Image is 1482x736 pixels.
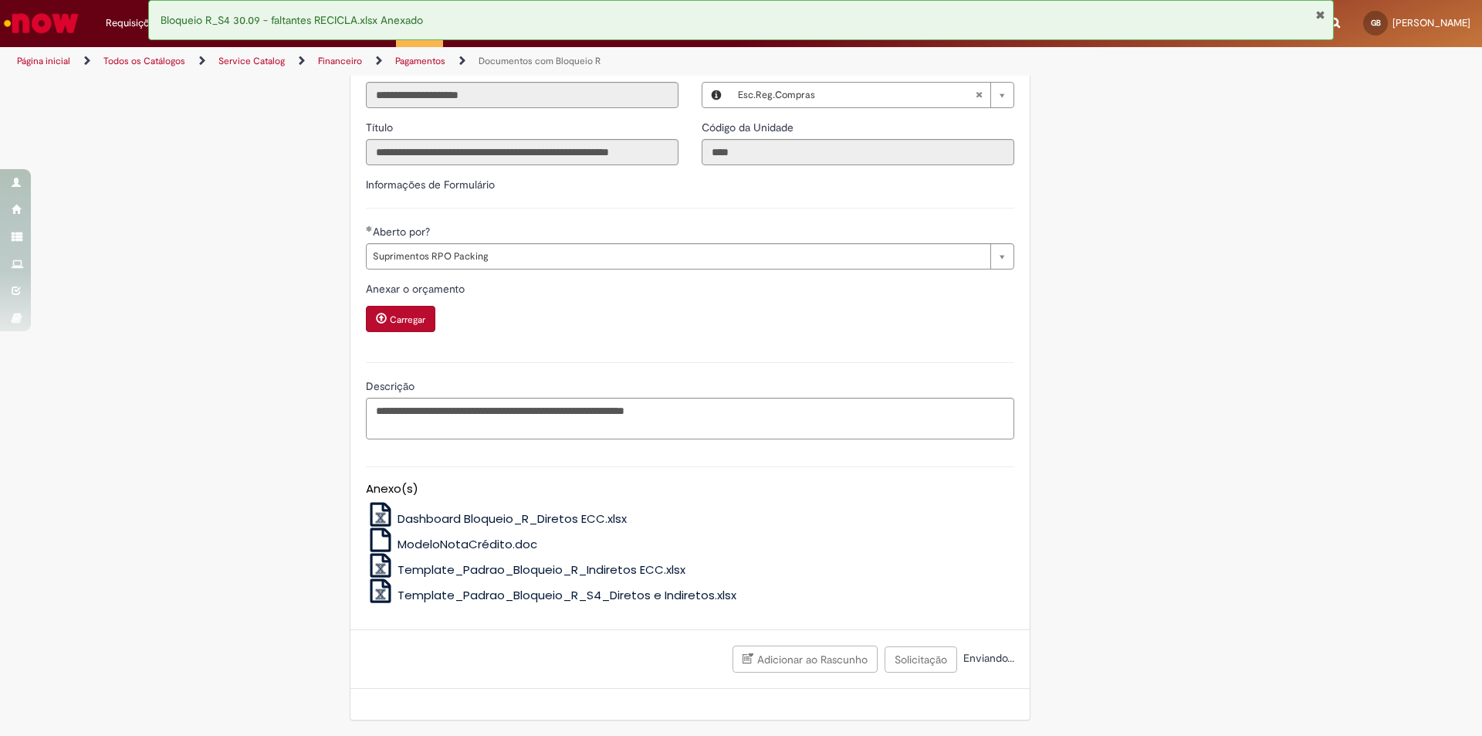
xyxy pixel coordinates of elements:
a: Financeiro [318,55,362,67]
a: ModeloNotaCrédito.doc [366,536,538,552]
span: Suprimentos RPO Packing [373,244,983,269]
span: Template_Padrao_Bloqueio_R_Indiretos ECC.xlsx [398,561,685,578]
textarea: Descrição [366,398,1014,439]
span: Aberto por? [373,225,433,239]
label: Somente leitura - Título [366,120,396,135]
span: Dashboard Bloqueio_R_Diretos ECC.xlsx [398,510,627,527]
span: Obrigatório Preenchido [366,226,373,232]
span: Bloqueio R_S4 30.09 - faltantes RECICLA.xlsx Anexado [161,13,423,27]
ul: Trilhas de página [12,47,976,76]
span: Somente leitura - Título [366,120,396,134]
a: Service Catalog [218,55,285,67]
input: Código da Unidade [702,139,1014,165]
span: Anexar o orçamento [366,282,468,296]
input: Email [366,82,678,108]
a: Pagamentos [395,55,445,67]
button: Carregar anexo de Anexar o orçamento [366,306,435,332]
label: Informações de Formulário [366,178,495,192]
h5: Anexo(s) [366,483,1014,496]
span: Descrição [366,379,418,393]
input: Título [366,139,678,165]
span: Somente leitura - Código da Unidade [702,120,797,134]
small: Carregar [390,314,425,326]
a: Esc.Reg.ComprasLimpar campo Local [730,83,1013,107]
a: Template_Padrao_Bloqueio_R_Indiretos ECC.xlsx [366,561,686,578]
button: Fechar Notificação [1315,8,1325,21]
span: Template_Padrao_Bloqueio_R_S4_Diretos e Indiretos.xlsx [398,587,736,603]
span: Esc.Reg.Compras [738,83,975,107]
abbr: Limpar campo Local [967,83,990,107]
a: Documentos com Bloqueio R [479,55,601,67]
span: [PERSON_NAME] [1392,16,1470,29]
button: Local, Visualizar este registro Esc.Reg.Compras [702,83,730,107]
a: Página inicial [17,55,70,67]
span: Requisições [106,15,160,31]
span: Enviando... [960,651,1014,665]
a: Template_Padrao_Bloqueio_R_S4_Diretos e Indiretos.xlsx [366,587,737,603]
a: Todos os Catálogos [103,55,185,67]
span: GB [1371,18,1381,28]
span: ModeloNotaCrédito.doc [398,536,537,552]
a: Dashboard Bloqueio_R_Diretos ECC.xlsx [366,510,628,527]
label: Somente leitura - Código da Unidade [702,120,797,135]
img: ServiceNow [2,8,81,39]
